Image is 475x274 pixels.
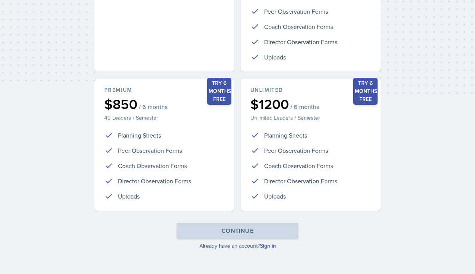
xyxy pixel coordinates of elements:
p: Planning Sheets [118,131,161,140]
div: $1200 [250,97,371,111]
span: / 6 months [290,103,319,111]
p: Director Observation Forms [118,176,191,186]
div: Unlimited [250,86,371,94]
p: Director Observation Forms [264,176,337,186]
p: Director Observation Forms [264,37,337,46]
p: Coach Observation Forms [264,22,333,31]
p: Peer Observation Forms [264,146,328,155]
p: Uploads [118,192,140,201]
p: 40 Leaders / Semester [104,114,225,122]
p: Uploads [264,53,286,62]
p: Coach Observation Forms [118,161,187,170]
div: Premium [104,86,225,94]
p: Peer Observation Forms [264,7,328,16]
span: / 6 months [139,103,167,111]
div: Continue [222,226,253,236]
p: Planning Sheets [264,131,307,140]
button: Continue [177,223,298,239]
div: Try 6 months free [207,78,231,105]
p: Coach Observation Forms [264,161,333,170]
p: Already have an account? [94,242,381,250]
p: Uploads [264,192,286,201]
p: Unlimited Leaders / Semester [250,114,371,122]
a: Sign in [260,242,276,250]
div: $850 [104,97,225,111]
p: Peer Observation Forms [118,146,182,155]
div: Try 6 months free [353,78,378,105]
